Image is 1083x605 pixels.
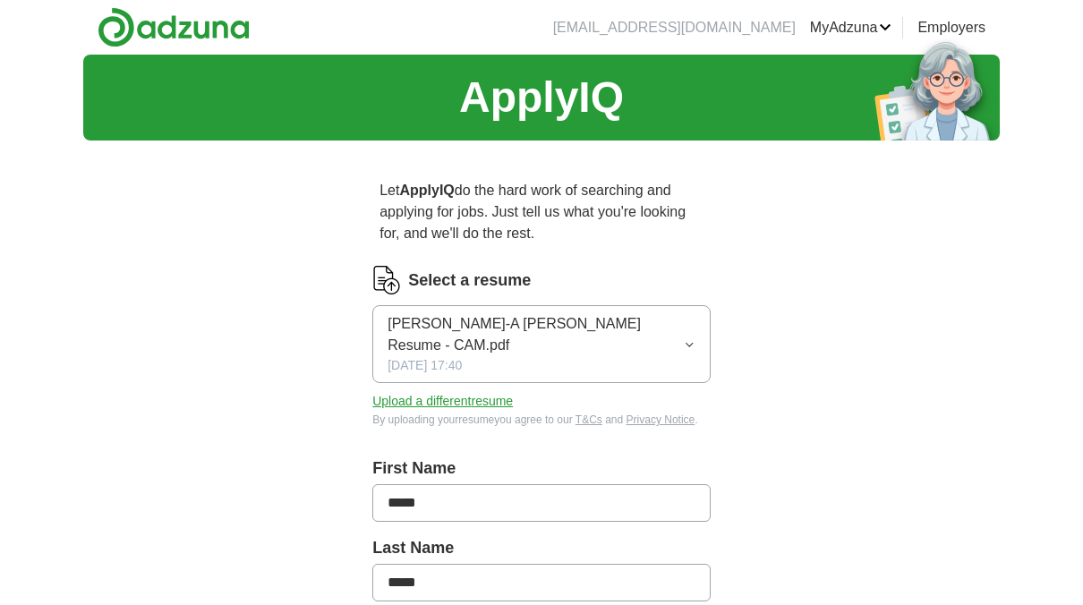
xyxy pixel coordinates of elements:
[459,65,624,130] h1: ApplyIQ
[372,536,711,560] label: Last Name
[553,17,796,38] li: [EMAIL_ADDRESS][DOMAIN_NAME]
[576,413,602,426] a: T&Cs
[372,392,513,411] button: Upload a differentresume
[408,268,531,293] label: Select a resume
[372,266,401,294] img: CV Icon
[810,17,892,38] a: MyAdzuna
[372,305,711,383] button: [PERSON_NAME]-A [PERSON_NAME] Resume - CAM.pdf[DATE] 17:40
[372,456,711,481] label: First Name
[388,356,462,375] span: [DATE] 17:40
[399,183,454,198] strong: ApplyIQ
[917,17,985,38] a: Employers
[98,7,250,47] img: Adzuna logo
[627,413,695,426] a: Privacy Notice
[372,173,711,251] p: Let do the hard work of searching and applying for jobs. Just tell us what you're looking for, an...
[372,412,711,428] div: By uploading your resume you agree to our and .
[388,313,684,356] span: [PERSON_NAME]-A [PERSON_NAME] Resume - CAM.pdf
